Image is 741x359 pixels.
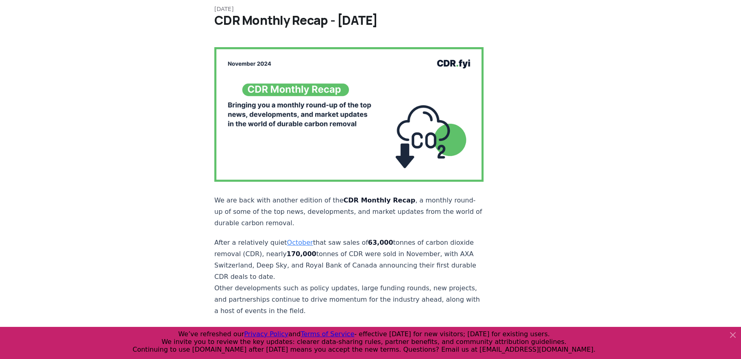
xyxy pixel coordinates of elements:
[214,47,484,182] img: blog post image
[214,195,484,229] p: We are back with another edition of the , a monthly round-up of some of the top news, development...
[287,239,313,246] a: October
[287,250,316,258] strong: 170,000
[214,325,484,336] p: Read on to learn more below!
[368,239,393,246] strong: 63,000
[344,196,416,204] strong: CDR Monthly Recap
[214,13,527,28] h1: CDR Monthly Recap - [DATE]
[214,237,484,317] p: After a relatively quiet that saw sales of tonnes of carbon dioxide removal (CDR), nearly tonnes ...
[214,5,527,13] p: [DATE]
